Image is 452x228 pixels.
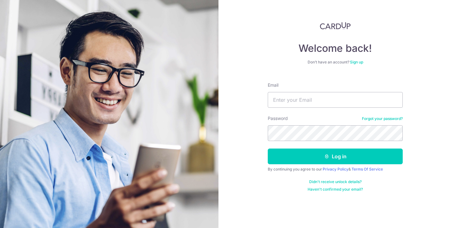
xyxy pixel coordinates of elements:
div: By continuing you agree to our & [268,167,403,172]
a: Haven't confirmed your email? [308,187,363,192]
h4: Welcome back! [268,42,403,55]
a: Didn't receive unlock details? [309,179,362,184]
div: Don’t have an account? [268,60,403,65]
a: Privacy Policy [323,167,348,171]
a: Forgot your password? [362,116,403,121]
a: Sign up [350,60,363,64]
label: Password [268,115,288,122]
img: CardUp Logo [320,22,351,30]
a: Terms Of Service [352,167,383,171]
button: Log in [268,149,403,164]
input: Enter your Email [268,92,403,108]
label: Email [268,82,278,88]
